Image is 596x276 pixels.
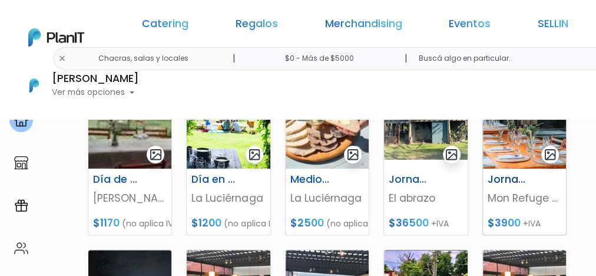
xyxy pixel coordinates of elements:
[21,73,47,98] img: PlanIt Logo
[285,64,369,235] a: gallery-light Mediodía en [GEOGRAPHIC_DATA] La Luciérnaga $2500 (no aplica IVA)
[52,74,139,84] h6: [PERSON_NAME]
[93,216,120,230] span: $1170
[383,64,468,235] a: gallery-light Jornada empresarial El abrazo $36500 +IVA
[236,19,278,33] a: Regalos
[184,173,243,186] h6: Día en el Campo
[122,218,183,229] span: (no aplica IVA)
[404,51,407,65] p: |
[346,148,360,162] img: gallery-light
[14,241,28,255] img: people-662611757002400ad9ed0e3c099ab2801c6687ba6c219adb57efc949bc21e19d.svg
[481,173,539,186] h6: Jornada de campo
[28,28,84,47] img: PlanIt Logo
[224,218,284,229] span: (no aplica IVA)
[93,190,167,206] p: [PERSON_NAME]
[232,51,235,65] p: |
[14,156,28,170] img: marketplace-4ceaa7011d94191e9ded77b95e3339b90024bf715f7c57f8cf31f2d8c509eaba.svg
[389,216,429,230] span: $36500
[290,216,324,230] span: $2500
[445,148,458,162] img: gallery-light
[326,218,387,229] span: (no aplica IVA)
[149,148,163,162] img: gallery-light
[538,19,568,33] a: SELLIN
[52,88,139,97] p: Ver más opciones
[431,218,449,229] span: +IVA
[389,190,462,206] p: El abrazo
[449,19,491,33] a: Eventos
[290,190,364,206] p: La Luciérnaga
[544,148,557,162] img: gallery-light
[86,173,145,186] h6: Día de Campo
[61,11,170,34] div: ¿Necesitás ayuda?
[142,19,188,33] a: Catering
[191,216,221,230] span: $1200
[14,70,139,101] button: PlanIt Logo [PERSON_NAME] Ver más opciones
[248,148,261,162] img: gallery-light
[283,173,342,186] h6: Mediodía en [GEOGRAPHIC_DATA]
[325,19,402,33] a: Merchandising
[382,173,441,186] h6: Jornada empresarial
[58,55,66,63] img: close-6986928ebcb1d6c9903e3b54e860dbc4d054630f23adef3a32610726dff6a82b.svg
[14,113,28,127] img: home-e721727adea9d79c4d83392d1f703f7f8bce08238fde08b1acbfd93340b81755.svg
[14,199,28,213] img: campaigns-02234683943229c281be62815700db0a1741e53638e28bf9629b52c665b00959.svg
[523,218,541,229] span: +IVA
[488,216,521,230] span: $3900
[482,64,567,235] a: gallery-light Jornada de campo Mon Refuge chacra de eventos $3900 +IVA
[88,64,172,235] a: gallery-light Día de Campo [PERSON_NAME] $1170 (no aplica IVA)
[488,190,561,206] p: Mon Refuge chacra de eventos
[186,64,270,235] a: gallery-light Día en el Campo La Luciérnaga $1200 (no aplica IVA)
[191,190,265,206] p: La Luciérnaga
